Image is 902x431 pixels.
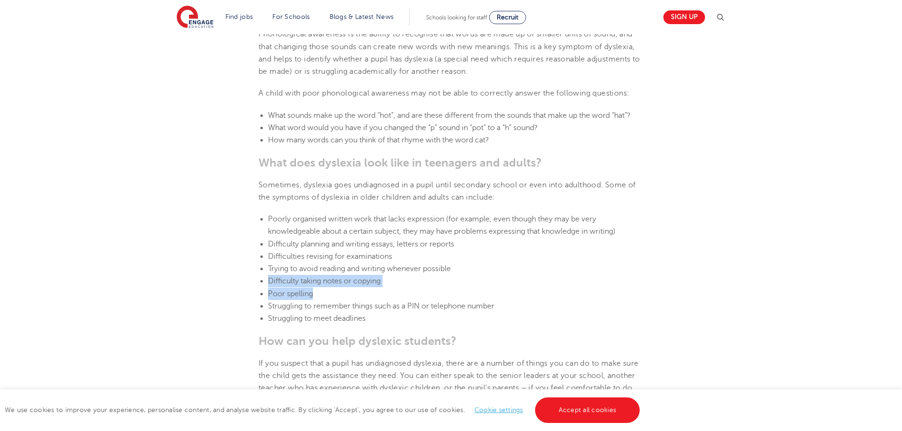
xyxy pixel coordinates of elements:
a: Blogs & Latest News [330,13,394,20]
span: What sounds make up the word “hot”, and are these different from the sounds that make up the word... [268,111,631,120]
a: Sign up [663,10,705,24]
span: Poorly organised written work that lacks expression (for example, even though they may be very kn... [268,215,616,236]
span: What word would you have if you changed the “p” sound in “pot” to a “h” sound? [268,123,538,132]
span: Difficulties revising for examinations [268,252,392,261]
span: Sometimes, dyslexia goes undiagnosed in a pupil until secondary school or even into adulthood. So... [259,181,636,202]
span: Struggling to meet deadlines [268,314,366,323]
span: Struggling to remember things such as a PIN or telephone number [268,302,494,310]
a: Accept all cookies [535,397,640,423]
span: Recruit [497,14,518,21]
b: How can you help dyslexic students? [259,334,456,348]
span: Difficulty taking notes or copying [268,277,381,285]
b: What does dyslexia look like in teenagers and adults? [259,156,542,169]
a: Cookie settings [474,406,523,413]
span: We use cookies to improve your experience, personalise content, and analyse website traffic. By c... [5,406,642,413]
span: If you suspect that a pupil has undiagnosed dyslexia, there are a number of things you can do to ... [259,359,638,405]
a: Find jobs [225,13,253,20]
span: How many words can you think of that rhyme with the word cat? [268,136,489,144]
a: Recruit [489,11,526,24]
span: Poor spelling [268,290,313,298]
img: Engage Education [177,6,214,29]
a: For Schools [272,13,310,20]
span: Schools looking for staff [426,14,487,21]
span: Difficulty planning and writing essays, letters or reports [268,240,454,248]
span: A child with poor phonological awareness may not be able to correctly answer the following questi... [259,89,629,97]
span: Trying to avoid reading and writing whenever possible [268,264,451,273]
